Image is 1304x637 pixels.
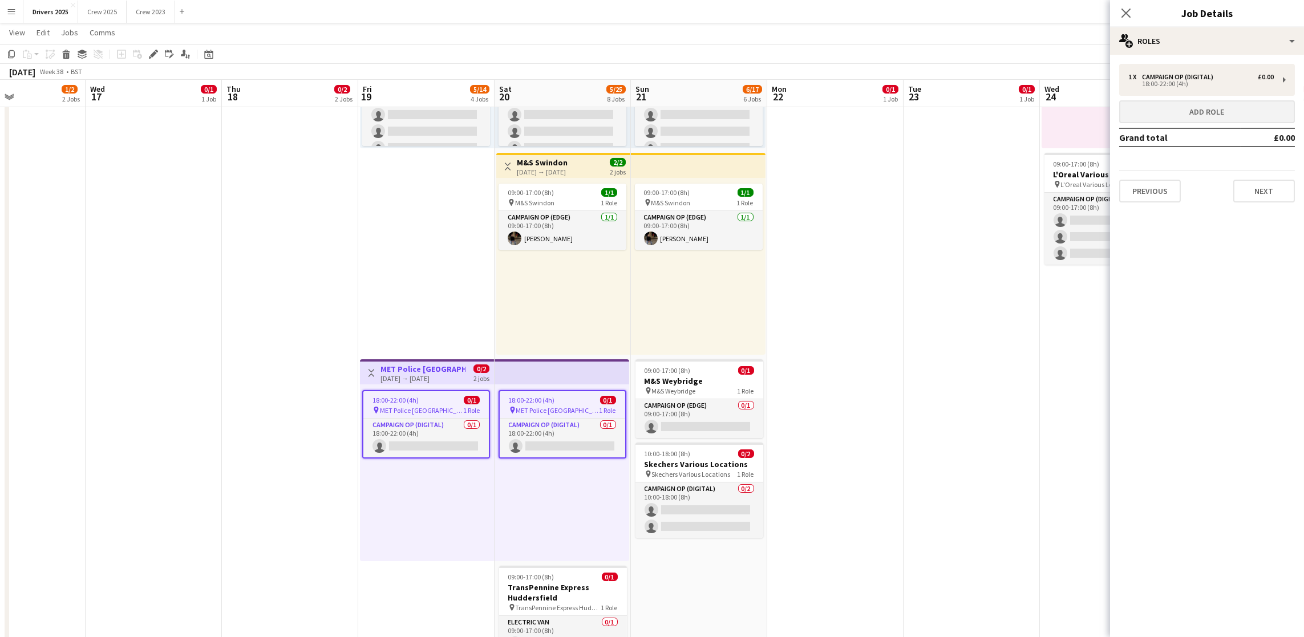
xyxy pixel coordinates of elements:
[610,158,626,167] span: 2/2
[463,406,480,415] span: 1 Role
[380,406,463,415] span: MET Police [GEOGRAPHIC_DATA]
[1110,6,1304,21] h3: Job Details
[499,390,626,459] div: 18:00-22:00 (4h)0/1 MET Police [GEOGRAPHIC_DATA]1 RoleCampaign Op (Digital)0/118:00-22:00 (4h)
[1119,100,1295,123] button: Add role
[772,84,787,94] span: Mon
[372,396,419,404] span: 18:00-22:00 (4h)
[601,603,618,612] span: 1 Role
[606,85,626,94] span: 5/25
[85,25,120,40] a: Comms
[62,95,80,103] div: 2 Jobs
[1128,81,1274,87] div: 18:00-22:00 (4h)
[738,387,754,395] span: 1 Role
[737,198,754,207] span: 1 Role
[645,366,691,375] span: 09:00-17:00 (8h)
[62,85,78,94] span: 1/2
[635,359,763,438] app-job-card: 09:00-17:00 (8h)0/1M&S Weybridge M&S Weybridge1 RoleCampaign Op (Edge)0/109:00-17:00 (8h)
[1044,193,1172,265] app-card-role: Campaign Op (Digital)0/309:00-17:00 (8h)
[363,419,489,457] app-card-role: Campaign Op (Digital)0/118:00-22:00 (4h)
[634,90,649,103] span: 21
[515,198,554,207] span: M&S Swindon
[607,95,625,103] div: 8 Jobs
[499,582,627,603] h3: TransPennine Express Huddersfield
[497,90,512,103] span: 20
[9,27,25,38] span: View
[645,449,691,458] span: 10:00-18:00 (8h)
[517,157,568,168] h3: M&S Swindon
[1119,180,1181,202] button: Previous
[743,85,762,94] span: 6/17
[635,482,763,538] app-card-role: Campaign Op (Digital)0/210:00-18:00 (8h)
[71,67,82,76] div: BST
[363,84,372,94] span: Fri
[1019,85,1035,94] span: 0/1
[499,184,626,250] app-job-card: 09:00-17:00 (8h)1/1 M&S Swindon1 RoleCampaign Op (Edge)1/109:00-17:00 (8h)[PERSON_NAME]
[908,84,921,94] span: Tue
[32,25,54,40] a: Edit
[635,459,763,469] h3: Skechers Various Locations
[1044,169,1172,180] h3: L'Oreal Various Locations
[9,66,35,78] div: [DATE]
[635,84,649,94] span: Sun
[1241,128,1295,147] td: £0.00
[380,374,465,383] div: [DATE] → [DATE]
[738,188,754,197] span: 1/1
[601,188,617,197] span: 1/1
[1110,27,1304,55] div: Roles
[508,188,554,197] span: 09:00-17:00 (8h)
[361,90,372,103] span: 19
[509,396,555,404] span: 18:00-22:00 (4h)
[652,470,731,478] span: Skechers Various Locations
[78,1,127,23] button: Crew 2025
[1043,90,1059,103] span: 24
[127,1,175,23] button: Crew 2023
[90,27,115,38] span: Comms
[1019,95,1034,103] div: 1 Job
[600,406,616,415] span: 1 Role
[500,419,625,457] app-card-role: Campaign Op (Digital)0/118:00-22:00 (4h)
[1258,73,1274,81] div: £0.00
[380,364,465,374] h3: MET Police [GEOGRAPHIC_DATA]
[770,90,787,103] span: 22
[635,376,763,386] h3: M&S Weybridge
[517,168,568,176] div: [DATE] → [DATE]
[335,95,353,103] div: 2 Jobs
[56,25,83,40] a: Jobs
[1061,180,1135,189] span: L'Oreal Various Locations
[738,449,754,458] span: 0/2
[90,84,105,94] span: Wed
[635,443,763,538] div: 10:00-18:00 (8h)0/2Skechers Various Locations Skechers Various Locations1 RoleCampaign Op (Digita...
[1142,73,1218,81] div: Campaign Op (Digital)
[470,85,489,94] span: 5/14
[1054,160,1100,168] span: 09:00-17:00 (8h)
[464,396,480,404] span: 0/1
[201,85,217,94] span: 0/1
[1044,153,1172,265] app-job-card: 09:00-17:00 (8h)0/3L'Oreal Various Locations L'Oreal Various Locations1 RoleCampaign Op (Digital)...
[601,198,617,207] span: 1 Role
[1044,84,1059,94] span: Wed
[38,67,66,76] span: Week 38
[473,373,489,383] div: 2 jobs
[88,90,105,103] span: 17
[743,95,762,103] div: 6 Jobs
[473,364,489,373] span: 0/2
[882,85,898,94] span: 0/1
[652,387,696,395] span: M&S Weybridge
[201,95,216,103] div: 1 Job
[610,167,626,176] div: 2 jobs
[635,399,763,438] app-card-role: Campaign Op (Edge)0/109:00-17:00 (8h)
[37,27,50,38] span: Edit
[5,25,30,40] a: View
[226,84,241,94] span: Thu
[1119,128,1241,147] td: Grand total
[635,184,763,250] app-job-card: 09:00-17:00 (8h)1/1 M&S Swindon1 RoleCampaign Op (Edge)1/109:00-17:00 (8h)[PERSON_NAME]
[1233,180,1295,202] button: Next
[471,95,489,103] div: 4 Jobs
[362,390,490,459] app-job-card: 18:00-22:00 (4h)0/1 MET Police [GEOGRAPHIC_DATA]1 RoleCampaign Op (Digital)0/118:00-22:00 (4h)
[516,603,601,612] span: TransPennine Express Huddersfield
[499,84,512,94] span: Sat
